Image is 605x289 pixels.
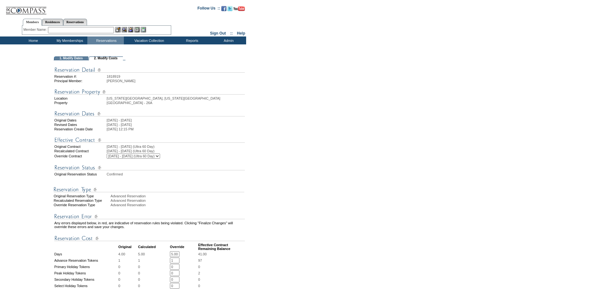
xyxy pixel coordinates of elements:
[107,149,245,153] td: [DATE] - [DATE] (Ultra 60 Day)
[54,213,245,220] img: Reservation Errors
[141,27,146,32] img: b_calculator.gif
[138,264,169,270] td: 0
[198,265,200,269] span: 0
[118,264,138,270] td: 0
[14,36,51,44] td: Home
[5,2,47,15] img: Compass Home
[118,251,138,257] td: 4.00
[54,110,245,118] img: Reservation Dates
[107,172,245,176] td: Confirmed
[54,283,118,289] td: Select Holiday Tokens
[111,199,245,202] div: Advanced Reservation
[54,136,245,144] img: Effective Contract
[138,277,169,282] td: 0
[87,36,124,44] td: Reservations
[107,101,245,105] td: [GEOGRAPHIC_DATA] - 26A
[54,88,245,96] img: Reservation Property
[198,5,220,13] td: Follow Us ::
[54,199,110,202] div: Recalculated Reservation Type
[138,243,169,251] td: Calculated
[89,56,123,60] td: 2. Modify Costs
[138,283,169,289] td: 0
[107,127,245,131] td: [DATE] 12:15 PM
[138,258,169,263] td: 1
[107,75,245,78] td: 1818919
[111,203,245,207] div: Advanced Reservation
[198,271,200,275] span: 2
[107,79,245,83] td: [PERSON_NAME]
[54,234,245,242] img: Reservation Cost
[54,221,245,229] td: Any errors displayed below, in red, are indicative of reservation rules being violated. Clicking ...
[134,27,140,32] img: Reservations
[54,149,106,153] td: Recalculated Contract
[198,243,245,251] td: Effective Contract Remaining Balance
[118,270,138,276] td: 0
[170,243,198,251] td: Override
[54,186,244,194] img: Reservation Type
[138,251,169,257] td: 5.00
[107,123,245,127] td: [DATE] - [DATE]
[54,264,118,270] td: Primary Holiday Tokens
[198,252,207,256] span: 41.00
[210,31,226,36] a: Sign Out
[54,75,106,78] td: Reservation #:
[54,258,118,263] td: Advance Reservation Tokens
[54,127,106,131] td: Reservation Create Date
[227,6,232,11] img: Follow us on Twitter
[54,154,106,159] td: Override Contract
[107,96,245,100] td: [US_STATE][GEOGRAPHIC_DATA], [US_STATE][GEOGRAPHIC_DATA]
[118,243,138,251] td: Original
[54,123,106,127] td: Revised Dates
[54,194,110,198] div: Original Reservation Type
[42,19,63,25] a: Residences
[118,258,138,263] td: 1
[124,36,173,44] td: Vacation Collection
[23,19,42,26] a: Members
[54,79,106,83] td: Principal Member:
[233,8,245,12] a: Subscribe to our YouTube Channel
[54,66,245,74] img: Reservation Detail
[233,6,245,11] img: Subscribe to our YouTube Channel
[198,284,200,288] span: 0
[198,259,202,262] span: 97
[210,36,246,44] td: Admin
[122,27,127,32] img: View
[107,145,245,148] td: [DATE] - [DATE] (Ultra 60 Day)
[54,145,106,148] td: Original Contract
[128,27,133,32] img: Impersonate
[51,36,87,44] td: My Memberships
[54,270,118,276] td: Peak Holiday Tokens
[63,19,87,25] a: Reservations
[173,36,210,44] td: Reports
[118,283,138,289] td: 0
[54,56,88,60] td: 1. Modify Dates
[115,27,121,32] img: b_edit.gif
[118,277,138,282] td: 0
[138,270,169,276] td: 0
[24,27,48,32] div: Member Name:
[107,118,245,122] td: [DATE] - [DATE]
[221,8,226,12] a: Become our fan on Facebook
[227,8,232,12] a: Follow us on Twitter
[54,118,106,122] td: Original Dates
[111,194,245,198] div: Advanced Reservation
[54,101,106,105] td: Property
[54,251,118,257] td: Days
[54,172,106,176] td: Original Reservation Status
[54,277,118,282] td: Secondary Holiday Tokens
[237,31,245,36] a: Help
[230,31,233,36] span: ::
[198,278,200,281] span: 0
[54,96,106,100] td: Location
[54,164,245,172] img: Reservation Status
[221,6,226,11] img: Become our fan on Facebook
[54,203,110,207] div: Override Reservation Type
